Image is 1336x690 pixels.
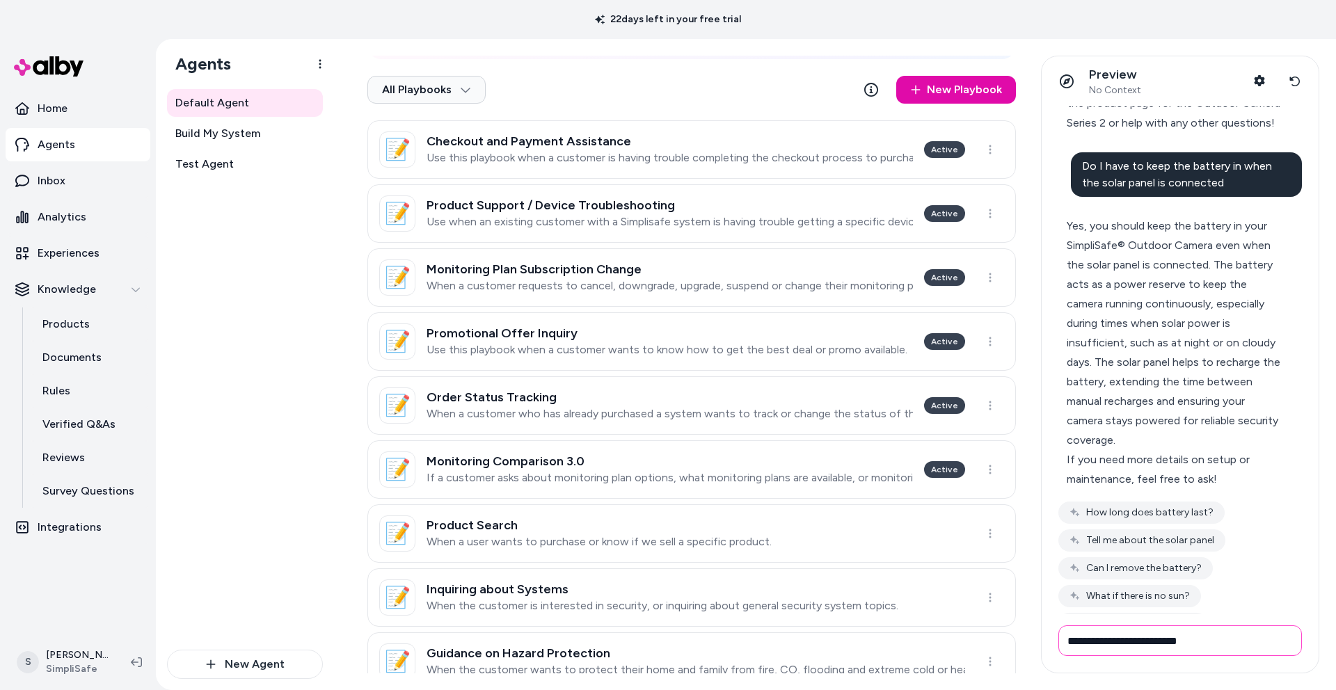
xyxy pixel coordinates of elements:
[38,136,75,153] p: Agents
[924,205,965,222] div: Active
[164,54,231,74] h1: Agents
[379,323,415,360] div: 📝
[42,383,70,399] p: Rules
[924,141,965,158] div: Active
[6,236,150,270] a: Experiences
[1089,67,1141,83] p: Preview
[6,511,150,544] a: Integrations
[6,273,150,306] button: Knowledge
[924,397,965,414] div: Active
[29,441,150,474] a: Reviews
[167,650,323,679] button: New Agent
[1067,450,1282,489] div: If you need more details on setup or maintenance, feel free to ask!
[46,648,109,662] p: [PERSON_NAME]
[379,579,415,616] div: 📝
[1058,502,1225,524] button: How long does battery last?
[29,408,150,441] a: Verified Q&As
[38,209,86,225] p: Analytics
[29,341,150,374] a: Documents
[38,519,102,536] p: Integrations
[42,349,102,366] p: Documents
[6,128,150,161] a: Agents
[427,599,898,613] p: When the customer is interested in security, or inquiring about general security system topics.
[379,195,415,232] div: 📝
[167,89,323,117] a: Default Agent
[367,568,1016,627] a: 📝Inquiring about SystemsWhen the customer is interested in security, or inquiring about general s...
[427,407,913,421] p: When a customer who has already purchased a system wants to track or change the status of their e...
[367,504,1016,563] a: 📝Product SearchWhen a user wants to purchase or know if we sell a specific product.
[167,150,323,178] a: Test Agent
[427,646,965,660] h3: Guidance on Hazard Protection
[367,376,1016,435] a: 📝Order Status TrackingWhen a customer who has already purchased a system wants to track or change...
[175,95,249,111] span: Default Agent
[367,248,1016,307] a: 📝Monitoring Plan Subscription ChangeWhen a customer requests to cancel, downgrade, upgrade, suspe...
[14,56,83,77] img: alby Logo
[924,269,965,286] div: Active
[6,164,150,198] a: Inbox
[427,582,898,596] h3: Inquiring about Systems
[29,374,150,408] a: Rules
[427,471,913,485] p: If a customer asks about monitoring plan options, what monitoring plans are available, or monitor...
[38,281,96,298] p: Knowledge
[38,100,67,117] p: Home
[924,333,965,350] div: Active
[427,454,913,468] h3: Monitoring Comparison 3.0
[1058,613,1207,635] button: What if the battery dies?
[367,312,1016,371] a: 📝Promotional Offer InquiryUse this playbook when a customer wants to know how to get the best dea...
[924,461,965,478] div: Active
[38,172,65,189] p: Inbox
[1058,625,1302,656] input: Write your prompt here
[1067,216,1282,450] div: Yes, you should keep the battery in your SimpliSafe® Outdoor Camera even when the solar panel is ...
[896,76,1016,104] a: New Playbook
[427,518,772,532] h3: Product Search
[427,535,772,549] p: When a user wants to purchase or know if we sell a specific product.
[42,316,90,332] p: Products
[427,151,913,165] p: Use this playbook when a customer is having trouble completing the checkout process to purchase t...
[427,663,965,677] p: When the customer wants to protect their home and family from fire, CO, flooding and extreme cold...
[1082,159,1272,189] span: Do I have to keep the battery in when the solar panel is connected
[29,307,150,341] a: Products
[427,326,907,340] h3: Promotional Offer Inquiry
[427,279,913,293] p: When a customer requests to cancel, downgrade, upgrade, suspend or change their monitoring plan s...
[167,120,323,147] a: Build My System
[8,640,120,684] button: S[PERSON_NAME]SimpliSafe
[367,184,1016,243] a: 📝Product Support / Device TroubleshootingUse when an existing customer with a Simplisafe system i...
[17,651,39,673] span: S
[367,440,1016,499] a: 📝Monitoring Comparison 3.0If a customer asks about monitoring plan options, what monitoring plans...
[1058,529,1225,552] button: Tell me about the solar panel
[379,259,415,296] div: 📝
[175,125,260,142] span: Build My System
[427,343,907,357] p: Use this playbook when a customer wants to know how to get the best deal or promo available.
[6,92,150,125] a: Home
[379,643,415,680] div: 📝
[367,120,1016,179] a: 📝Checkout and Payment AssistanceUse this playbook when a customer is having trouble completing th...
[29,474,150,508] a: Survey Questions
[6,200,150,234] a: Analytics
[427,134,913,148] h3: Checkout and Payment Assistance
[379,515,415,552] div: 📝
[427,390,913,404] h3: Order Status Tracking
[379,451,415,488] div: 📝
[382,83,471,97] span: All Playbooks
[1089,84,1141,97] span: No Context
[427,215,913,229] p: Use when an existing customer with a Simplisafe system is having trouble getting a specific devic...
[367,76,486,104] button: All Playbooks
[42,416,116,433] p: Verified Q&As
[379,131,415,168] div: 📝
[46,662,109,676] span: SimpliSafe
[1058,585,1201,607] button: What if there is no sun?
[427,198,913,212] h3: Product Support / Device Troubleshooting
[38,245,100,262] p: Experiences
[427,262,913,276] h3: Monitoring Plan Subscription Change
[42,449,85,466] p: Reviews
[1058,557,1213,579] button: Can I remove the battery?
[42,483,134,499] p: Survey Questions
[379,387,415,424] div: 📝
[587,13,749,26] p: 22 days left in your free trial
[175,156,234,172] span: Test Agent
